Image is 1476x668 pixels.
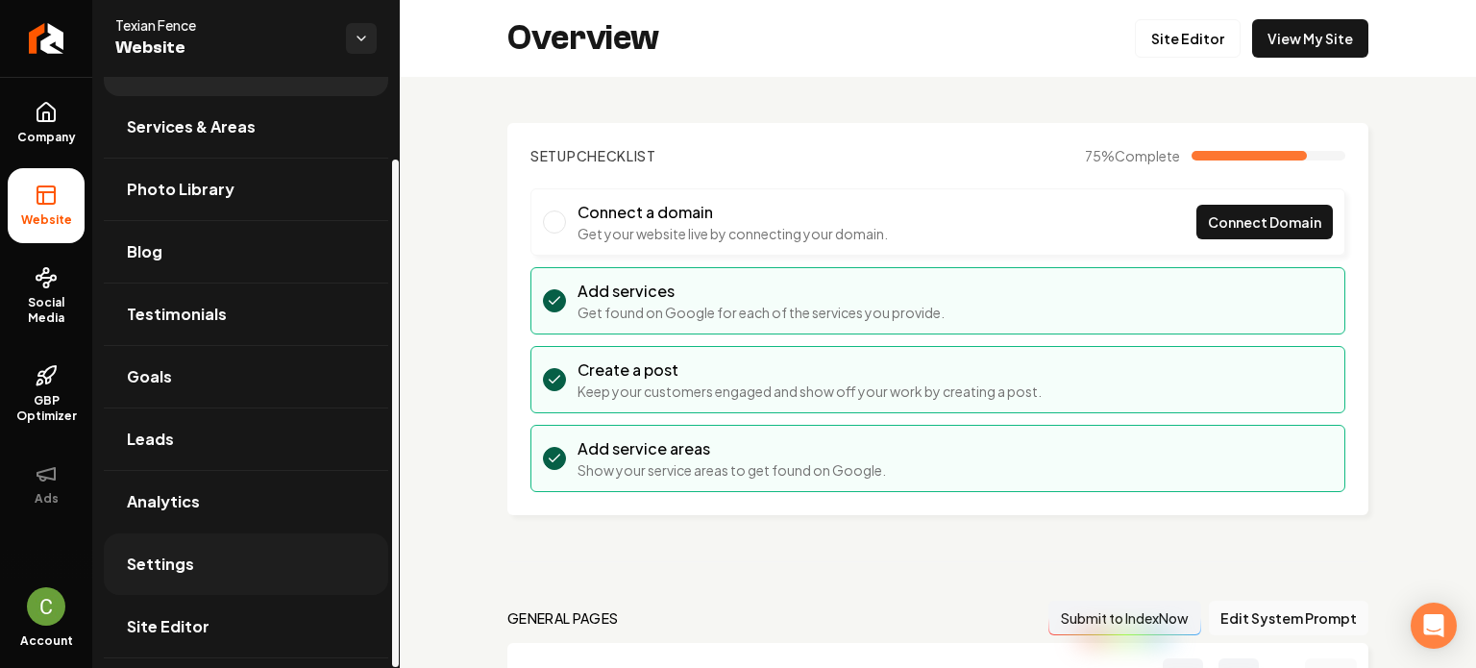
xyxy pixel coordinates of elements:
[29,23,64,54] img: Rebolt Logo
[578,437,886,460] h3: Add service areas
[104,471,388,532] a: Analytics
[530,147,577,164] span: Setup
[1411,603,1457,649] div: Open Intercom Messenger
[104,284,388,345] a: Testimonials
[578,303,945,322] p: Get found on Google for each of the services you provide.
[1196,205,1333,239] a: Connect Domain
[127,178,234,201] span: Photo Library
[104,533,388,595] a: Settings
[104,221,388,283] a: Blog
[104,346,388,408] a: Goals
[8,295,85,326] span: Social Media
[578,280,945,303] h3: Add services
[1135,19,1241,58] a: Site Editor
[1252,19,1368,58] a: View My Site
[530,146,656,165] h2: Checklist
[20,633,73,649] span: Account
[127,615,209,638] span: Site Editor
[1048,601,1201,635] button: Submit to IndexNow
[8,86,85,161] a: Company
[127,115,256,138] span: Services & Areas
[578,382,1042,401] p: Keep your customers engaged and show off your work by creating a post.
[1209,601,1368,635] button: Edit System Prompt
[27,587,65,626] button: Open user button
[127,240,162,263] span: Blog
[104,408,388,470] a: Leads
[1208,212,1321,233] span: Connect Domain
[8,447,85,522] button: Ads
[507,608,619,628] h2: general pages
[104,159,388,220] a: Photo Library
[115,35,331,62] span: Website
[27,587,65,626] img: Candela Corradin
[104,96,388,158] a: Services & Areas
[578,201,888,224] h3: Connect a domain
[104,596,388,657] a: Site Editor
[127,490,200,513] span: Analytics
[578,359,1042,382] h3: Create a post
[13,212,80,228] span: Website
[507,19,659,58] h2: Overview
[127,365,172,388] span: Goals
[578,460,886,480] p: Show your service areas to get found on Google.
[10,130,84,145] span: Company
[578,224,888,243] p: Get your website live by connecting your domain.
[27,491,66,507] span: Ads
[8,349,85,439] a: GBP Optimizer
[127,428,174,451] span: Leads
[1115,147,1180,164] span: Complete
[127,303,227,326] span: Testimonials
[8,251,85,341] a: Social Media
[8,393,85,424] span: GBP Optimizer
[115,15,331,35] span: Texian Fence
[127,553,194,576] span: Settings
[1085,146,1180,165] span: 75 %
